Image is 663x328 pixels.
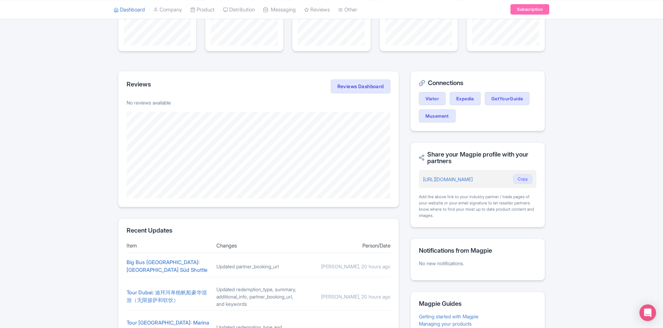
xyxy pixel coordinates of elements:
a: Musement [419,109,456,123]
a: Expedia [450,92,481,105]
div: Add the above link to your industry partner / trade pages of your website or your email signature... [419,194,536,219]
h2: Magpie Guides [419,300,536,307]
a: GetYourGuide [485,92,530,105]
h2: Share your Magpie profile with your partners [419,151,536,165]
p: No reviews available [127,99,390,106]
div: [PERSON_NAME], 20 hours ago [306,293,390,300]
button: Copy [513,174,532,184]
div: Person/Date [306,242,390,250]
a: [URL][DOMAIN_NAME] [423,176,473,182]
div: Updated redemption_type, summary, additional_info, partner_booking_url, and keywords [216,286,301,308]
a: Subscription [510,4,549,15]
h2: Notifications from Magpie [419,247,536,254]
h2: Recent Updates [127,227,390,234]
a: Tour Dubai: 迪拜河单桅帆船豪华巡游（无限披萨和软饮） [127,289,207,304]
a: Reviews Dashboard [331,79,390,93]
div: Updated partner_booking_url [216,263,301,270]
a: Big Bus [GEOGRAPHIC_DATA]: [GEOGRAPHIC_DATA] Süd Shuttle [127,259,207,274]
a: Viator [419,92,446,105]
h2: Connections [419,79,536,86]
div: Open Intercom Messenger [639,304,656,321]
div: Changes [216,242,301,250]
div: [PERSON_NAME], 20 hours ago [306,263,390,270]
p: No new notifications. [419,260,536,267]
div: Item [127,242,211,250]
a: Getting started with Magpie [419,313,479,319]
a: Managing your products [419,321,472,327]
h2: Reviews [127,81,151,88]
